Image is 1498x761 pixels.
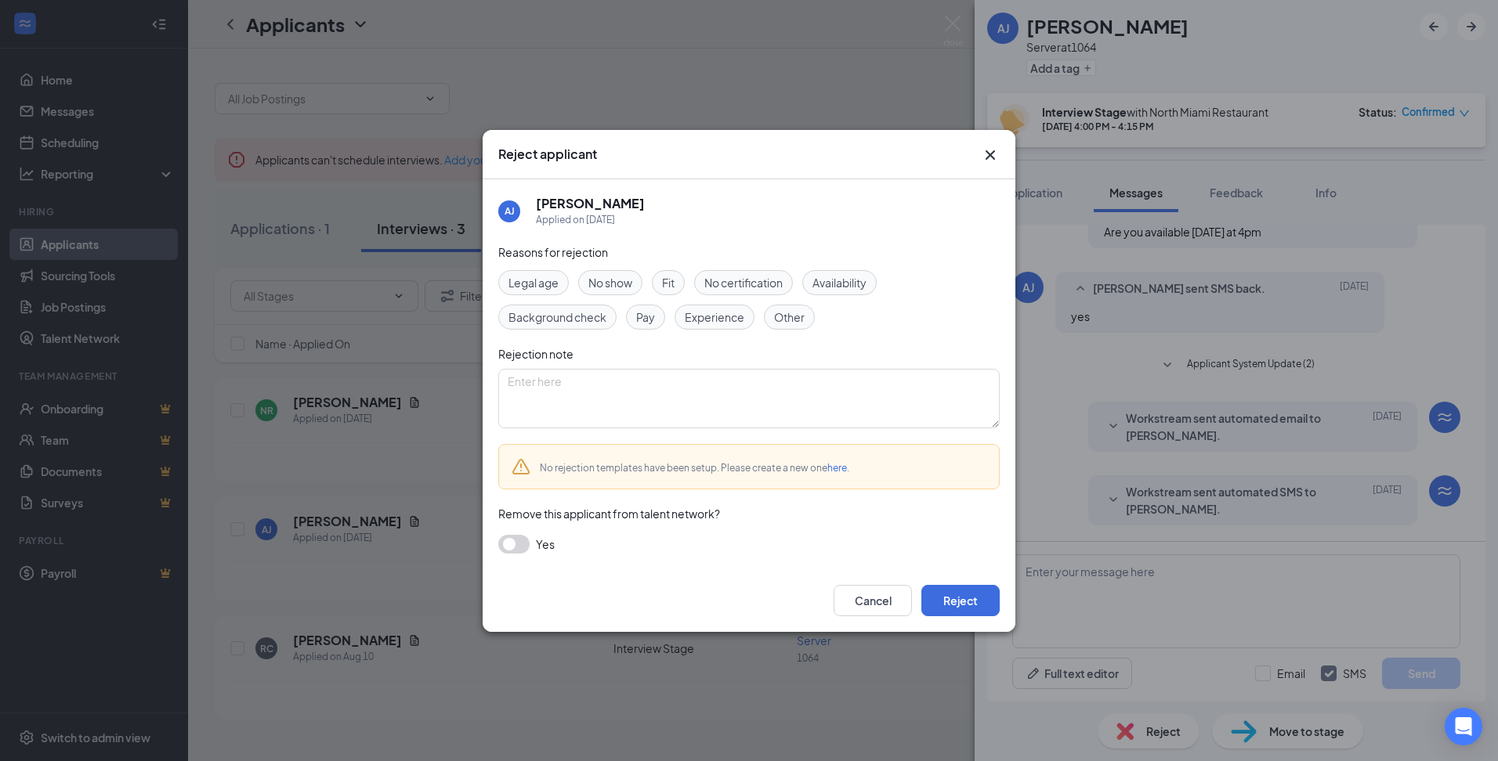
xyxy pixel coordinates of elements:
span: Legal age [508,274,559,291]
span: Reasons for rejection [498,245,608,259]
h5: [PERSON_NAME] [536,195,645,212]
span: Yes [536,535,555,554]
span: Other [774,308,805,326]
div: Open Intercom Messenger [1445,708,1482,745]
svg: Warning [512,457,530,476]
span: Pay [636,308,655,326]
span: Experience [685,308,744,326]
span: No certification [704,274,783,291]
span: Fit [662,274,675,291]
span: Rejection note [498,347,574,361]
svg: Cross [981,146,1000,164]
span: Remove this applicant from talent network? [498,507,720,521]
span: No show [588,274,632,291]
span: Availability [812,274,867,291]
a: here [827,462,847,474]
button: Cancel [834,585,912,616]
span: No rejection templates have been setup. Please create a new one . [540,462,849,474]
div: AJ [505,204,515,218]
h3: Reject applicant [498,146,597,163]
button: Close [981,146,1000,164]
div: Applied on [DATE] [536,212,645,228]
span: Background check [508,308,606,326]
button: Reject [921,585,1000,616]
